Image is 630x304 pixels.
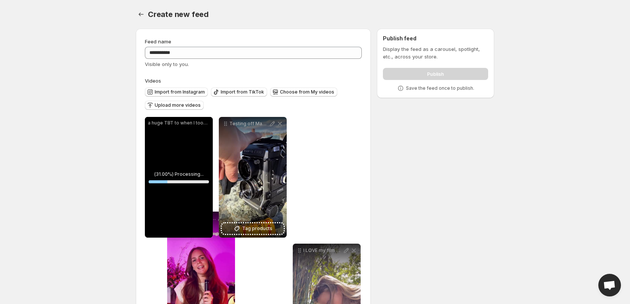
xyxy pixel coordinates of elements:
p: I LOVE my film cameras Specifically my favorite is my Mamiya C330 It takes 120mm film and the ima... [303,247,343,253]
button: Upload more videos [145,101,204,110]
button: Choose from My videos [270,88,337,97]
div: a huge TBT to when I took a portrait of a dude in [GEOGRAPHIC_DATA] who was casually dressed like... [145,117,213,238]
span: Choose from My videos [280,89,334,95]
div: Open chat [598,274,621,296]
p: Save the feed once to publish. [406,85,474,91]
p: Display the feed as a carousel, spotlight, etc., across your store. [383,45,488,60]
h2: Publish feed [383,35,488,42]
span: Visible only to you. [145,61,189,67]
p: a huge TBT to when I took a portrait of a dude in [GEOGRAPHIC_DATA] who was casually dressed like... [148,120,210,126]
button: Tag products [222,223,284,234]
p: Testing off Mamiya C330 in [GEOGRAPHIC_DATA] [229,121,269,127]
span: Import from TikTok [221,89,264,95]
button: Settings [136,9,146,20]
div: Testing off Mamiya C330 in [GEOGRAPHIC_DATA]Tag products [219,117,287,238]
span: Feed name [145,38,171,45]
span: Create new feed [148,10,209,19]
button: Import from Instagram [145,88,208,97]
span: Upload more videos [155,102,201,108]
span: Import from Instagram [155,89,205,95]
span: Videos [145,78,161,84]
span: Tag products [242,225,272,232]
button: Import from TikTok [211,88,267,97]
